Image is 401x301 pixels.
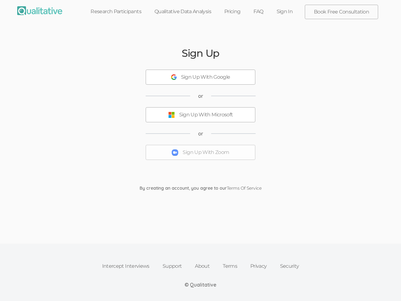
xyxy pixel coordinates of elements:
[179,111,233,119] div: Sign Up With Microsoft
[247,5,270,18] a: FAQ
[181,74,230,81] div: Sign Up With Google
[84,5,148,18] a: Research Participants
[270,5,299,18] a: Sign In
[183,149,229,156] div: Sign Up With Zoom
[182,48,219,59] h2: Sign Up
[370,271,401,301] iframe: Chat Widget
[171,74,177,80] img: Sign Up With Google
[198,92,203,100] span: or
[198,130,203,137] span: or
[146,70,255,85] button: Sign Up With Google
[148,5,218,18] a: Qualitative Data Analysis
[146,107,255,122] button: Sign Up With Microsoft
[168,112,175,118] img: Sign Up With Microsoft
[172,149,178,156] img: Sign Up With Zoom
[244,259,273,273] a: Privacy
[96,259,156,273] a: Intercept Interviews
[218,5,247,18] a: Pricing
[156,259,189,273] a: Support
[17,6,62,15] img: Qualitative
[146,145,255,160] button: Sign Up With Zoom
[216,259,244,273] a: Terms
[135,185,266,191] div: By creating an account, you agree to our
[305,5,378,19] a: Book Free Consultation
[273,259,306,273] a: Security
[227,185,261,191] a: Terms Of Service
[188,259,216,273] a: About
[185,281,216,288] div: © Qualitative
